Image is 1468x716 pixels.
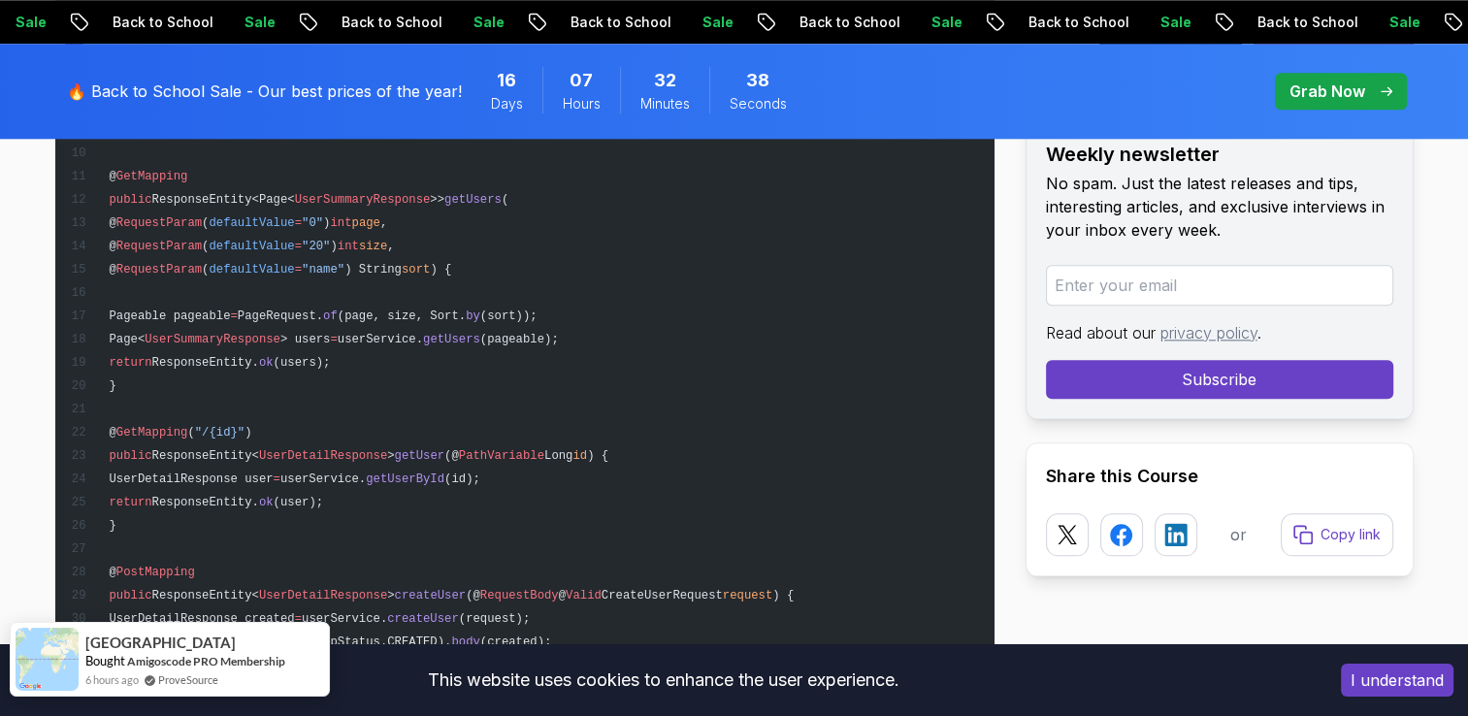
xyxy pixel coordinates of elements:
span: ( [202,216,209,230]
p: Back to School [936,13,1068,32]
span: UserSummaryResponse [145,333,280,346]
button: Accept cookies [1341,664,1453,697]
span: 16 Days [497,67,516,94]
span: getUsers [444,193,502,207]
span: ok [259,496,274,509]
span: UserDetailResponse created [109,612,294,626]
button: Subscribe [1046,360,1393,399]
span: @ [109,566,115,579]
span: Bought [85,653,125,668]
span: of [323,309,338,323]
span: @ [559,589,566,602]
p: Grab Now [1289,80,1365,103]
span: sort [402,263,430,277]
span: createUser [395,589,467,602]
span: userService. [338,333,423,346]
span: UserDetailResponse [259,449,387,463]
span: 38 Seconds [746,67,769,94]
span: PostMapping [116,566,195,579]
div: This website uses cookies to enhance the user experience. [15,659,1312,701]
span: } [109,519,115,533]
span: 7 Hours [570,67,593,94]
span: "name" [302,263,344,277]
p: Read about our . [1046,321,1393,344]
span: ) [245,426,251,439]
p: Sale [610,13,672,32]
span: 32 Minutes [654,67,676,94]
h2: Share this Course [1046,463,1393,490]
span: return [109,356,151,370]
span: (@ [444,449,459,463]
span: RequestBody [480,589,559,602]
span: public [109,193,151,207]
span: return [109,496,151,509]
span: ( [502,193,508,207]
span: PathVariable [459,449,544,463]
span: Valid [566,589,602,602]
span: UserSummaryResponse [295,193,431,207]
span: } [109,379,115,393]
span: ( [202,263,209,277]
span: ) [330,240,337,253]
p: Sale [839,13,901,32]
span: request [723,589,772,602]
a: ProveSource [158,671,218,688]
span: > users [280,333,330,346]
p: No spam. Just the latest releases and tips, interesting articles, and exclusive interviews in you... [1046,172,1393,242]
img: provesource social proof notification image [16,628,79,691]
p: Sale [381,13,443,32]
span: ) [323,216,330,230]
span: "0" [302,216,323,230]
span: > [387,589,394,602]
span: @ [109,426,115,439]
span: page [351,216,379,230]
span: (user); [274,496,323,509]
span: ) { [587,449,608,463]
span: Page< [109,333,145,346]
span: userService. [302,612,387,626]
p: or [1230,523,1247,546]
p: Copy link [1321,525,1381,544]
span: int [338,240,359,253]
span: GetMapping [116,426,188,439]
span: (sort)); [480,309,538,323]
span: = [330,333,337,346]
p: 🔥 Back to School Sale - Our best prices of the year! [67,80,462,103]
span: , [380,216,387,230]
span: RequestParam [116,240,202,253]
span: ) { [430,263,451,277]
a: privacy policy [1160,323,1257,342]
span: id [572,449,587,463]
span: ) { [772,589,794,602]
span: ResponseEntity. [152,356,259,370]
span: int [330,216,351,230]
p: Back to School [20,13,152,32]
span: CreateUserRequest [602,589,723,602]
span: GetMapping [116,170,188,183]
span: size [359,240,387,253]
span: ResponseEntity< [152,589,259,602]
span: getUser [395,449,444,463]
span: userService. [280,472,366,486]
p: Back to School [249,13,381,32]
span: UserDetailResponse user [109,472,273,486]
span: 6 hours ago [85,671,139,688]
span: (created); [480,635,552,649]
span: Pageable pageable [109,309,230,323]
span: (request); [459,612,531,626]
span: (pageable); [480,333,559,346]
input: Enter your email [1046,265,1393,306]
span: UserDetailResponse [259,589,387,602]
p: Sale [152,13,214,32]
span: getUserById [366,472,444,486]
span: ResponseEntity. [152,496,259,509]
button: Copy link [1281,513,1393,556]
span: > [387,449,394,463]
span: = [295,263,302,277]
span: (HttpStatus.CREATED). [302,635,451,649]
p: Sale [1068,13,1130,32]
span: public [109,449,151,463]
span: Hours [563,94,601,114]
span: defaultValue [209,216,294,230]
span: ) String [344,263,402,277]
